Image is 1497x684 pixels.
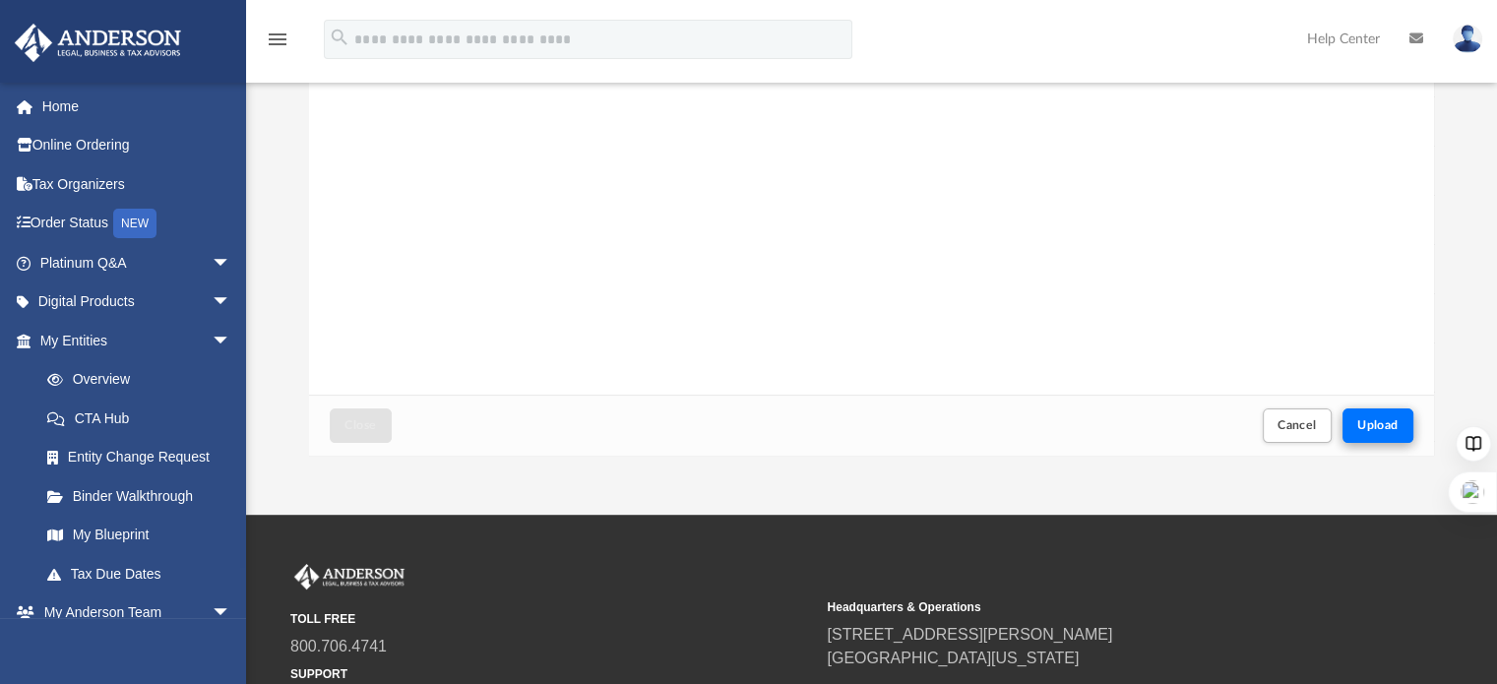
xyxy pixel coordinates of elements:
[212,593,251,634] span: arrow_drop_down
[14,243,261,282] a: Platinum Q&Aarrow_drop_down
[28,360,261,400] a: Overview
[28,438,261,477] a: Entity Change Request
[28,399,261,438] a: CTA Hub
[290,564,408,590] img: Anderson Advisors Platinum Portal
[113,209,156,238] div: NEW
[212,321,251,361] span: arrow_drop_down
[1342,408,1413,443] button: Upload
[14,164,261,204] a: Tax Organizers
[212,282,251,323] span: arrow_drop_down
[14,282,261,322] a: Digital Productsarrow_drop_down
[290,638,387,654] a: 800.706.4741
[212,243,251,283] span: arrow_drop_down
[14,126,261,165] a: Online Ordering
[28,476,261,516] a: Binder Walkthrough
[1453,25,1482,53] img: User Pic
[290,610,813,628] small: TOLL FREE
[329,27,350,48] i: search
[1357,419,1399,431] span: Upload
[14,87,261,126] a: Home
[344,419,376,431] span: Close
[1263,408,1332,443] button: Cancel
[827,650,1079,666] a: [GEOGRAPHIC_DATA][US_STATE]
[9,24,187,62] img: Anderson Advisors Platinum Portal
[266,37,289,51] a: menu
[14,321,261,360] a: My Entitiesarrow_drop_down
[14,204,261,244] a: Order StatusNEW
[1278,419,1317,431] span: Cancel
[28,554,261,593] a: Tax Due Dates
[330,408,391,443] button: Close
[827,598,1349,616] small: Headquarters & Operations
[290,665,813,683] small: SUPPORT
[266,28,289,51] i: menu
[14,593,251,633] a: My Anderson Teamarrow_drop_down
[28,516,251,555] a: My Blueprint
[827,626,1112,643] a: [STREET_ADDRESS][PERSON_NAME]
